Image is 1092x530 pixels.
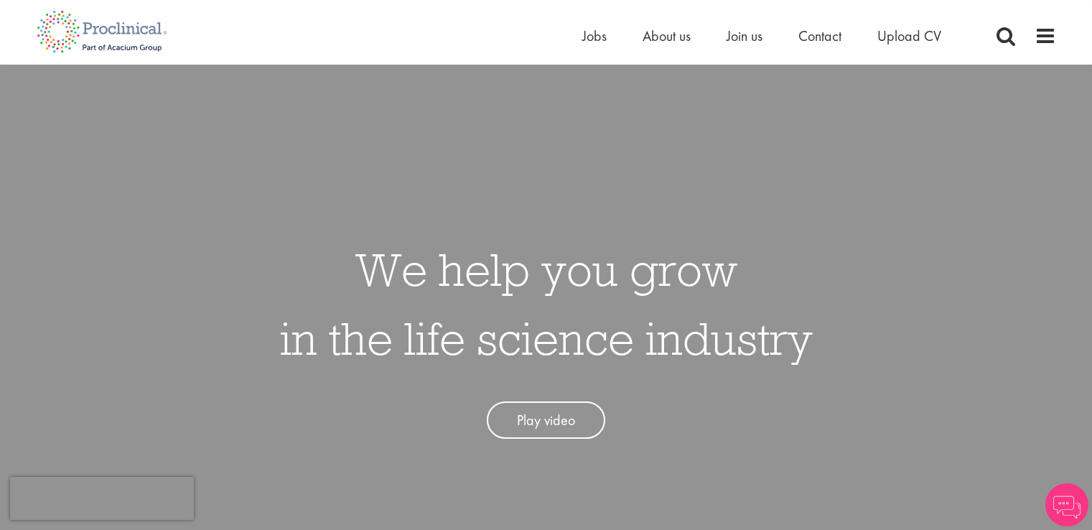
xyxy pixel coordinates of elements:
[877,27,941,45] a: Upload CV
[643,27,691,45] a: About us
[582,27,607,45] a: Jobs
[280,235,813,373] h1: We help you grow in the life science industry
[1045,483,1088,526] img: Chatbot
[727,27,762,45] a: Join us
[798,27,841,45] a: Contact
[487,401,605,440] a: Play video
